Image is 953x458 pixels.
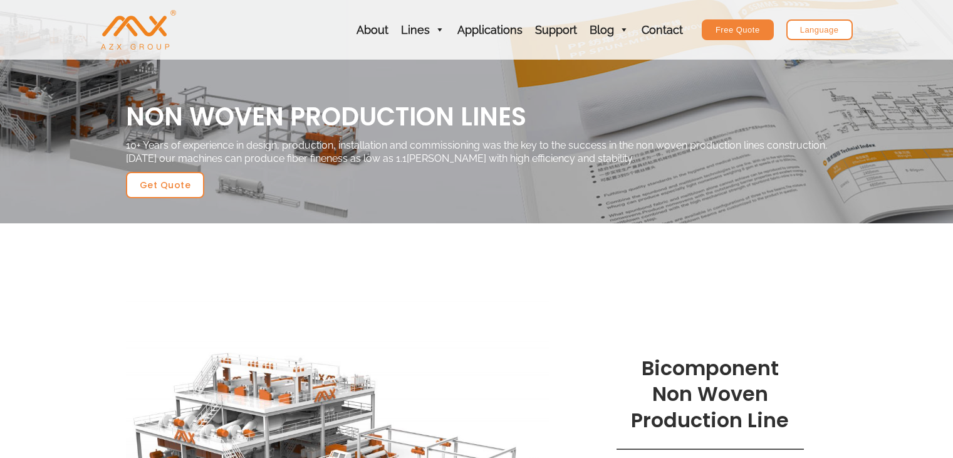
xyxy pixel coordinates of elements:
[593,355,828,434] h2: Bicomponent Non Woven Production Line
[786,19,853,40] a: Language
[126,100,828,133] h1: Non woven production lines
[126,139,828,166] div: 10+ Years of experience in design, production, installation and commissioning was the key to the ...
[101,23,176,35] a: AZX Nonwoven Machine
[126,172,205,198] a: Get Quote
[702,19,774,40] a: Free Quote
[140,181,191,189] span: Get Quote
